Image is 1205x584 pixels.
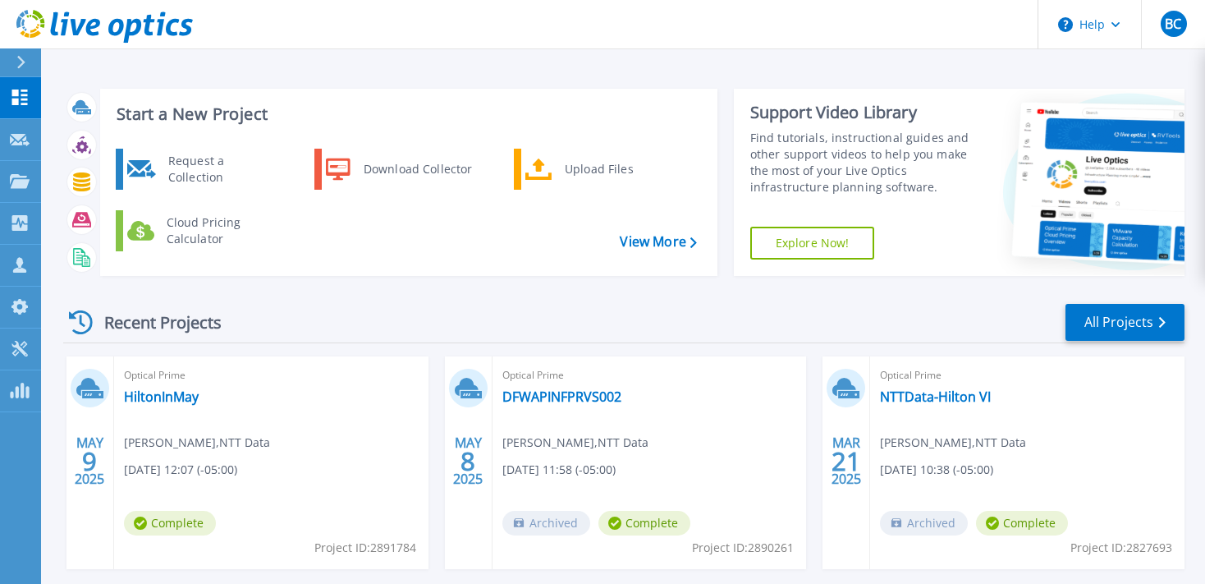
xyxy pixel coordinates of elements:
[750,227,875,260] a: Explore Now!
[124,434,270,452] span: [PERSON_NAME] , NTT Data
[63,302,244,343] div: Recent Projects
[832,454,861,468] span: 21
[514,149,682,190] a: Upload Files
[502,366,797,384] span: Optical Prime
[880,461,993,479] span: [DATE] 10:38 (-05:00)
[502,389,621,405] a: DFWAPINFPRVS002
[557,153,678,186] div: Upload Files
[1070,539,1172,557] span: Project ID: 2827693
[74,431,105,491] div: MAY 2025
[117,105,696,123] h3: Start a New Project
[158,214,280,247] div: Cloud Pricing Calculator
[124,366,419,384] span: Optical Prime
[880,366,1175,384] span: Optical Prime
[750,130,976,195] div: Find tutorials, instructional guides and other support videos to help you make the most of your L...
[116,210,284,251] a: Cloud Pricing Calculator
[82,454,97,468] span: 9
[160,153,280,186] div: Request a Collection
[692,539,794,557] span: Project ID: 2890261
[1165,17,1181,30] span: BC
[124,511,216,536] span: Complete
[750,102,976,123] div: Support Video Library
[314,149,483,190] a: Download Collector
[502,461,616,479] span: [DATE] 11:58 (-05:00)
[124,389,199,405] a: HiltonInMay
[598,511,690,536] span: Complete
[880,434,1026,452] span: [PERSON_NAME] , NTT Data
[880,389,991,405] a: NTTData-Hilton VI
[502,434,648,452] span: [PERSON_NAME] , NTT Data
[620,234,696,250] a: View More
[116,149,284,190] a: Request a Collection
[124,461,237,479] span: [DATE] 12:07 (-05:00)
[355,153,479,186] div: Download Collector
[1065,304,1184,341] a: All Projects
[460,454,475,468] span: 8
[452,431,483,491] div: MAY 2025
[502,511,590,536] span: Archived
[976,511,1068,536] span: Complete
[831,431,862,491] div: MAR 2025
[880,511,968,536] span: Archived
[314,539,416,557] span: Project ID: 2891784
